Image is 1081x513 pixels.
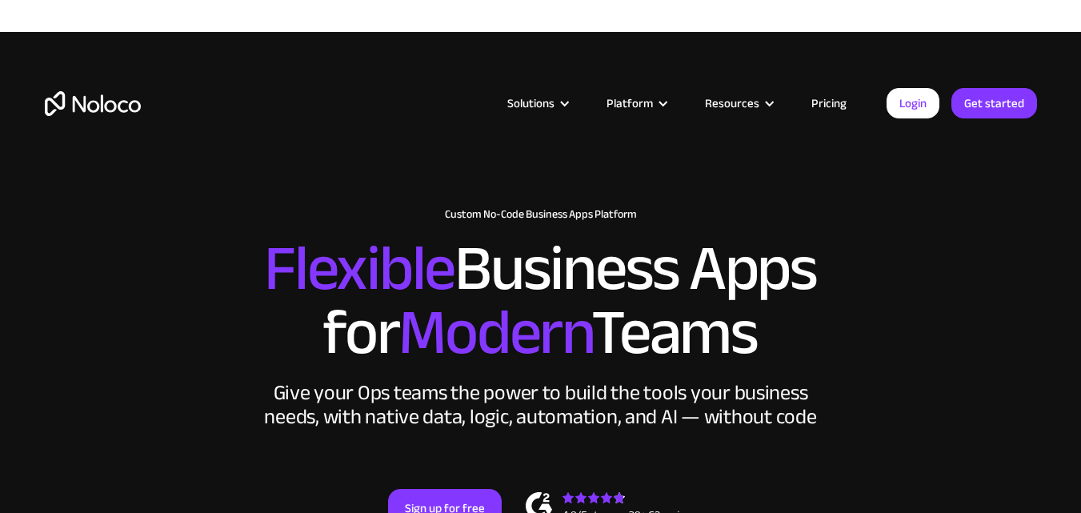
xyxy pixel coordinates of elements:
[685,93,791,114] div: Resources
[261,381,821,429] div: Give your Ops teams the power to build the tools your business needs, with native data, logic, au...
[951,88,1037,118] a: Get started
[487,93,587,114] div: Solutions
[705,93,759,114] div: Resources
[398,273,591,392] span: Modern
[887,88,939,118] a: Login
[264,209,454,328] span: Flexible
[45,208,1037,221] h1: Custom No-Code Business Apps Platform
[607,93,653,114] div: Platform
[507,93,555,114] div: Solutions
[587,93,685,114] div: Platform
[791,93,867,114] a: Pricing
[45,91,141,116] a: home
[45,237,1037,365] h2: Business Apps for Teams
